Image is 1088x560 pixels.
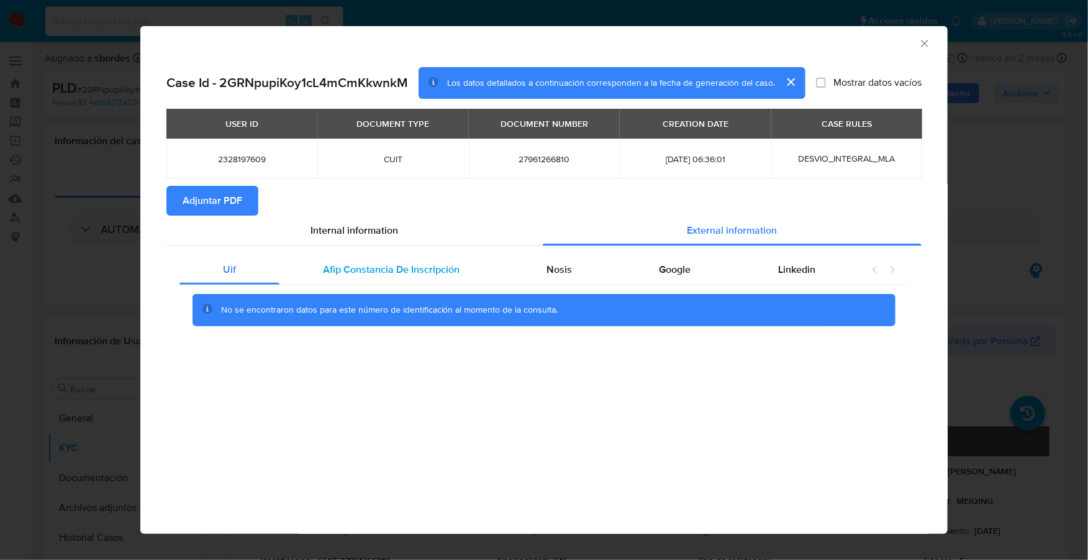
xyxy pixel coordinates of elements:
[635,154,756,165] span: [DATE] 06:36:01
[166,75,408,91] h2: Case Id - 2GRNpupiKoy1cL4mCmKkwnkM
[311,223,399,237] span: Internal information
[547,262,573,277] span: Nosis
[798,152,895,165] span: DESVIO_INTEGRAL_MLA
[776,67,805,97] button: cerrar
[166,186,258,216] button: Adjuntar PDF
[223,262,236,277] span: Uif
[687,223,777,237] span: External information
[660,262,691,277] span: Google
[332,154,453,165] span: CUIT
[493,113,596,134] div: DOCUMENT NUMBER
[181,154,302,165] span: 2328197609
[323,262,460,277] span: Afip Constancia De Inscripción
[833,76,922,89] span: Mostrar datos vacíos
[918,37,930,48] button: Cerrar ventana
[350,113,437,134] div: DOCUMENT TYPE
[484,154,605,165] span: 27961266810
[140,26,948,534] div: closure-recommendation-modal
[814,113,879,134] div: CASE RULES
[447,76,776,89] span: Los datos detallados a continuación corresponden a la fecha de generación del caso.
[183,187,242,214] span: Adjuntar PDF
[655,113,736,134] div: CREATION DATE
[218,113,266,134] div: USER ID
[778,262,815,277] span: Linkedin
[166,216,922,246] div: Detailed info
[221,303,558,316] span: No se encontraron datos para este número de identificación al momento de la consulta.
[179,255,859,285] div: Detailed external info
[816,78,826,88] input: Mostrar datos vacíos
